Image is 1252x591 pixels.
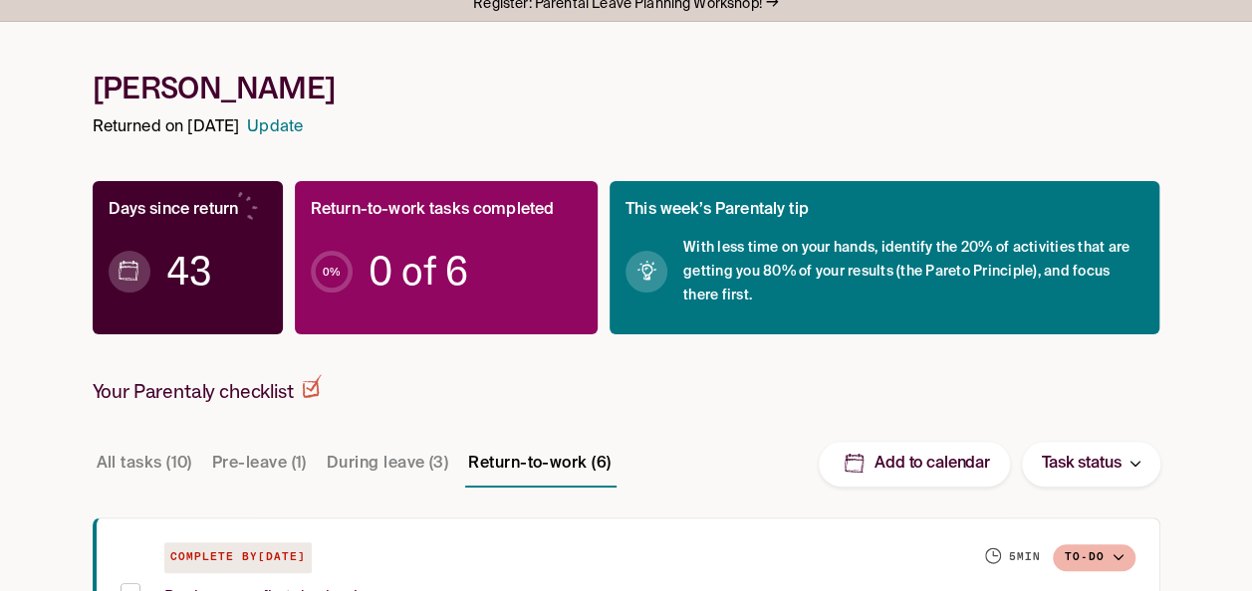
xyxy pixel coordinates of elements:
button: During leave (3) [323,440,452,488]
p: Return-to-work tasks completed [311,197,555,224]
button: Return-to-work (6) [464,440,615,488]
p: Days since return [109,197,239,224]
button: To-do [1053,544,1135,571]
div: Task stage tabs [93,440,620,488]
p: Task status [1042,451,1122,478]
p: Add to calendar [875,454,990,475]
button: Add to calendar [819,442,1010,487]
span: 43 [166,262,212,282]
button: All tasks (10) [93,440,196,488]
span: With less time on your hands, identify the 20% of activities that are getting you 80% of your res... [683,236,1144,307]
h6: Complete by [DATE] [164,542,312,573]
button: Task status [1022,442,1160,487]
h6: 5 min [1009,549,1041,565]
span: 0 of 6 [369,262,468,282]
button: Pre-leave (1) [208,440,311,488]
h1: [PERSON_NAME] [93,70,1160,106]
a: Update [247,114,303,141]
h2: Your Parentaly checklist [93,374,322,404]
p: This week’s Parentaly tip [626,197,809,224]
p: Returned on [DATE] [93,114,240,141]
